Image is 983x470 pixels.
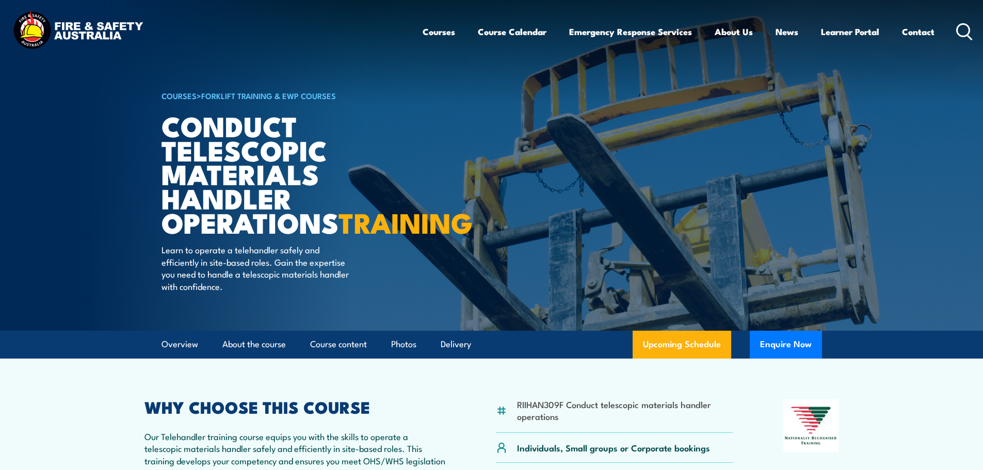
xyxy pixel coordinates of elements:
[633,331,731,359] a: Upcoming Schedule
[144,399,446,414] h2: WHY CHOOSE THIS COURSE
[902,18,934,45] a: Contact
[391,331,416,358] a: Photos
[776,18,798,45] a: News
[821,18,879,45] a: Learner Portal
[222,331,286,358] a: About the course
[162,89,416,102] h6: >
[441,331,471,358] a: Delivery
[569,18,692,45] a: Emergency Response Services
[201,90,336,101] a: Forklift Training & EWP Courses
[162,114,416,234] h1: Conduct Telescopic Materials Handler Operations
[715,18,753,45] a: About Us
[478,18,546,45] a: Course Calendar
[310,331,367,358] a: Course content
[339,200,473,243] strong: TRAINING
[517,442,710,453] p: Individuals, Small groups or Corporate bookings
[162,244,350,292] p: Learn to operate a telehandler safely and efficiently in site-based roles. Gain the expertise you...
[162,331,198,358] a: Overview
[517,398,733,423] li: RIIHAN309F Conduct telescopic materials handler operations
[423,18,455,45] a: Courses
[750,331,822,359] button: Enquire Now
[162,90,197,101] a: COURSES
[783,399,839,452] img: Nationally Recognised Training logo.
